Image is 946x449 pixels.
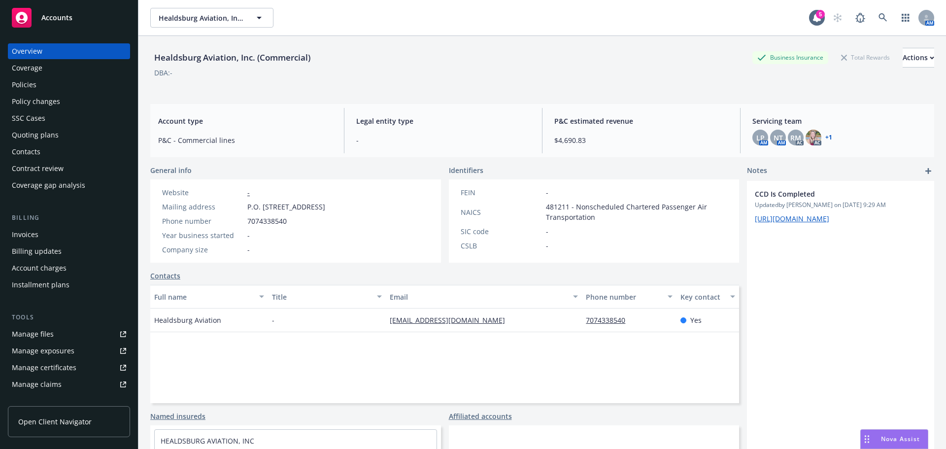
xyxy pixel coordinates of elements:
span: Identifiers [449,165,483,175]
span: P&C - Commercial lines [158,135,332,145]
div: Phone number [162,216,243,226]
a: Affiliated accounts [449,411,512,421]
div: Policy changes [12,94,60,109]
span: Healdsburg Aviation, Inc. (Commercial) [159,13,244,23]
span: Legal entity type [356,116,530,126]
a: Contacts [150,271,180,281]
div: Billing [8,213,130,223]
div: Billing updates [12,243,62,259]
a: Account charges [8,260,130,276]
div: NAICS [461,207,542,217]
div: Healdsburg Aviation, Inc. (Commercial) [150,51,314,64]
button: Healdsburg Aviation, Inc. (Commercial) [150,8,273,28]
a: add [922,165,934,177]
a: Coverage gap analysis [8,177,130,193]
div: Contract review [12,161,64,176]
span: RM [790,133,801,143]
button: Full name [150,285,268,309]
div: SSC Cases [12,110,45,126]
span: Open Client Navigator [18,416,92,427]
span: Accounts [41,14,72,22]
span: Servicing team [752,116,926,126]
span: Yes [690,315,702,325]
a: Quoting plans [8,127,130,143]
a: SSC Cases [8,110,130,126]
a: Contacts [8,144,130,160]
span: - [247,244,250,255]
button: Nova Assist [860,429,928,449]
div: Full name [154,292,253,302]
div: Business Insurance [752,51,828,64]
div: Invoices [12,227,38,242]
span: 7074338540 [247,216,287,226]
span: NT [774,133,783,143]
a: Manage BORs [8,393,130,409]
span: - [272,315,274,325]
a: Manage files [8,326,130,342]
span: - [247,230,250,241]
div: Policies [12,77,36,93]
div: Account charges [12,260,67,276]
span: Account type [158,116,332,126]
div: Title [272,292,371,302]
a: Report a Bug [850,8,870,28]
a: Contract review [8,161,130,176]
div: Company size [162,244,243,255]
div: DBA: - [154,68,172,78]
span: Nova Assist [881,435,920,443]
span: CCD Is Completed [755,189,901,199]
a: Accounts [8,4,130,32]
div: Total Rewards [836,51,895,64]
a: Overview [8,43,130,59]
button: Key contact [676,285,739,309]
span: P.O. [STREET_ADDRESS] [247,202,325,212]
div: Tools [8,312,130,322]
div: CSLB [461,241,542,251]
a: Billing updates [8,243,130,259]
div: Drag to move [861,430,873,449]
span: General info [150,165,192,175]
a: [EMAIL_ADDRESS][DOMAIN_NAME] [390,315,513,325]
div: Phone number [586,292,661,302]
span: - [546,241,548,251]
div: Mailing address [162,202,243,212]
span: - [356,135,530,145]
div: Coverage gap analysis [12,177,85,193]
span: Healdsburg Aviation [154,315,221,325]
a: [URL][DOMAIN_NAME] [755,214,829,223]
div: 5 [816,10,825,19]
div: Year business started [162,230,243,241]
div: Installment plans [12,277,69,293]
a: Manage claims [8,377,130,392]
a: Manage exposures [8,343,130,359]
button: Title [268,285,386,309]
a: Search [873,8,893,28]
div: Manage claims [12,377,62,392]
button: Phone number [582,285,676,309]
div: Overview [12,43,42,59]
a: +1 [825,135,832,140]
span: - [546,187,548,198]
div: Key contact [680,292,724,302]
div: Manage files [12,326,54,342]
span: Updated by [PERSON_NAME] on [DATE] 9:29 AM [755,201,926,209]
a: Invoices [8,227,130,242]
span: Notes [747,165,767,177]
div: Manage BORs [12,393,58,409]
a: Manage certificates [8,360,130,376]
div: Website [162,187,243,198]
a: HEALDSBURG AVIATION, INC [161,436,254,446]
div: SIC code [461,226,542,237]
div: FEIN [461,187,542,198]
a: Policy changes [8,94,130,109]
a: 7074338540 [586,315,633,325]
div: Manage exposures [12,343,74,359]
a: Policies [8,77,130,93]
span: 481211 - Nonscheduled Chartered Passenger Air Transportation [546,202,728,222]
span: LP [756,133,765,143]
div: Contacts [12,144,40,160]
div: Manage certificates [12,360,76,376]
a: Installment plans [8,277,130,293]
div: Email [390,292,567,302]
